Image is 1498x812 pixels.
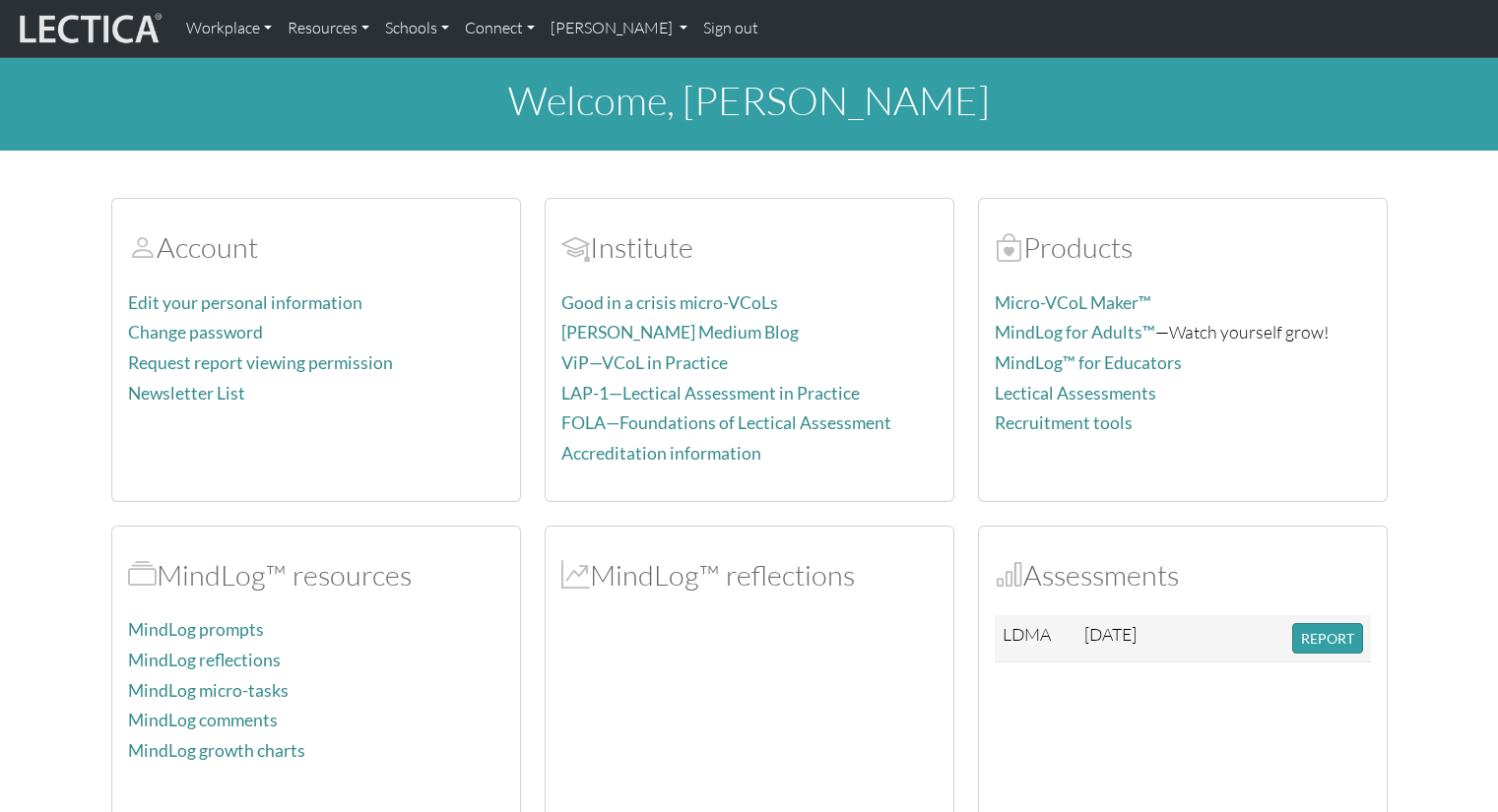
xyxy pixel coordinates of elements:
a: MindLog™ for Educators [995,352,1182,373]
span: MindLog™ resources [128,557,157,593]
a: FOLA—Foundations of Lectical Assessment [561,412,891,433]
a: Connect [457,8,543,49]
a: MindLog reflections [128,650,281,670]
a: MindLog prompts [128,619,264,640]
a: LAP-1—Lectical Assessment in Practice [561,383,860,404]
h2: MindLog™ reflections [561,558,938,593]
a: Good in a crisis micro-VCoLs [561,292,778,313]
h2: Institute [561,230,938,265]
h2: Account [128,230,504,265]
a: Change password [128,322,263,343]
a: Lectical Assessments [995,383,1156,404]
a: MindLog for Adults™ [995,322,1155,343]
a: [PERSON_NAME] Medium Blog [561,322,799,343]
span: [DATE] [1084,623,1137,645]
span: Account [561,229,590,265]
a: Edit your personal information [128,292,362,313]
a: Resources [280,8,377,49]
a: Micro-VCoL Maker™ [995,292,1151,313]
p: —Watch yourself grow! [995,318,1371,346]
a: Accreditation information [561,443,761,464]
h2: MindLog™ resources [128,558,504,593]
span: Products [995,229,1023,265]
a: Request report viewing permission [128,352,393,373]
a: Workplace [178,8,280,49]
a: Recruitment tools [995,412,1133,433]
h2: Assessments [995,558,1371,593]
a: ViP—VCoL in Practice [561,352,728,373]
a: Newsletter List [128,383,245,404]
span: MindLog [561,557,590,593]
button: REPORT [1292,623,1363,654]
a: MindLog micro-tasks [128,680,289,701]
td: LDMA [995,615,1077,662]
a: [PERSON_NAME] [543,8,695,49]
a: MindLog growth charts [128,740,305,761]
a: Schools [377,8,457,49]
img: lecticalive [15,10,163,47]
a: MindLog comments [128,710,278,730]
h2: Products [995,230,1371,265]
span: Account [128,229,157,265]
a: Sign out [695,8,766,49]
span: Assessments [995,557,1023,593]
